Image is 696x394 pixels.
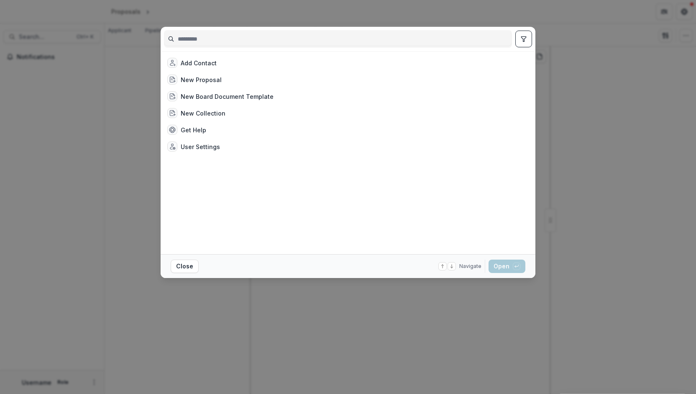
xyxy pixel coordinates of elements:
button: Open [489,260,525,273]
span: Navigate [459,263,481,270]
div: New Collection [181,109,225,118]
div: Add Contact [181,59,217,67]
div: New Board Document Template [181,92,274,101]
button: Close [171,260,199,273]
button: toggle filters [515,31,532,47]
div: User Settings [181,142,220,151]
div: New Proposal [181,75,222,84]
div: Get Help [181,126,206,134]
